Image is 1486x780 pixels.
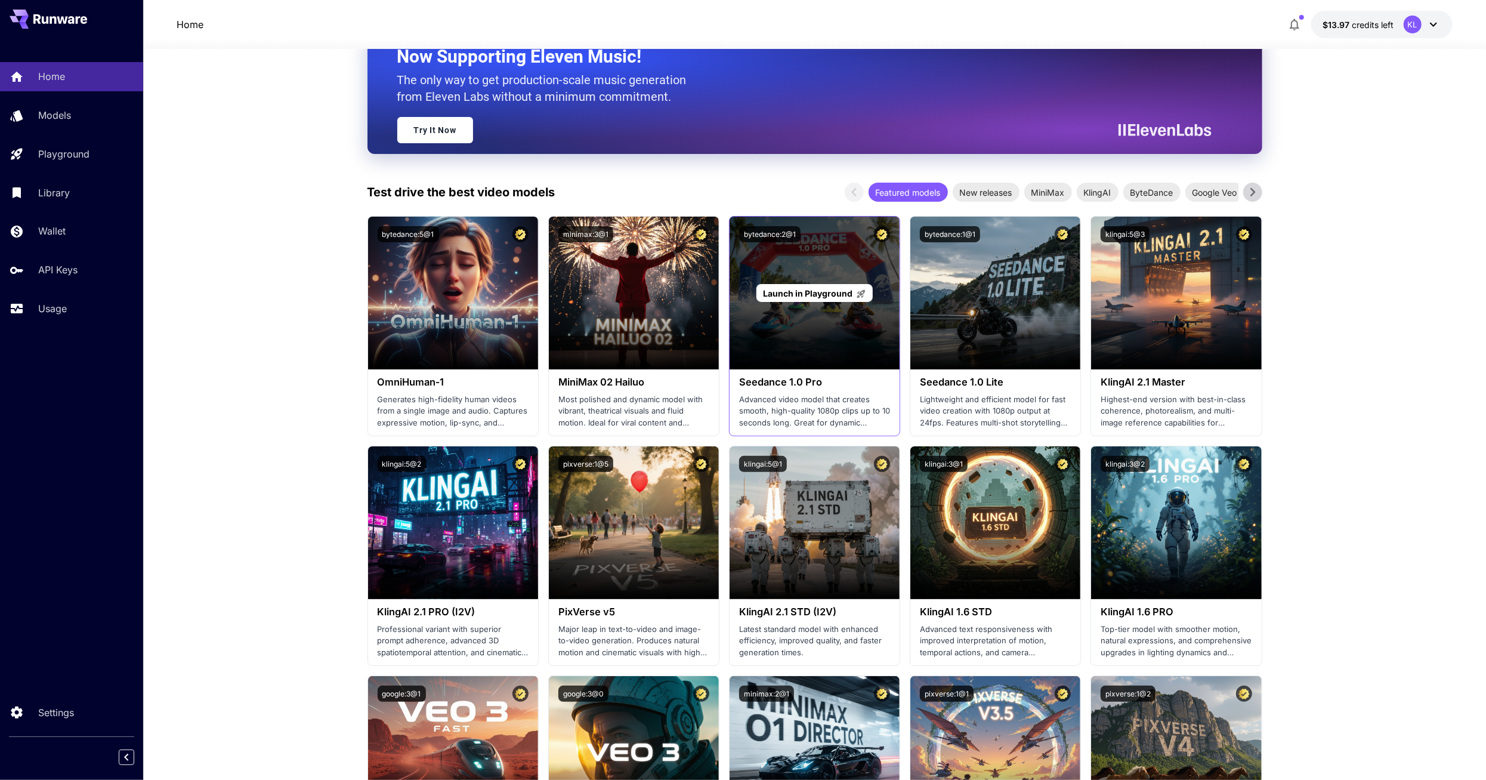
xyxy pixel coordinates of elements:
span: Google Veo [1185,186,1244,199]
img: alt [549,217,719,369]
button: klingai:5@3 [1101,226,1150,242]
button: Certified Model – Vetted for best performance and includes a commercial license. [693,456,709,472]
button: Certified Model – Vetted for best performance and includes a commercial license. [512,226,529,242]
p: Test drive the best video models [367,183,555,201]
img: alt [549,446,719,599]
h2: Now Supporting Eleven Music! [397,45,1203,68]
span: ByteDance [1123,186,1181,199]
button: klingai:3@1 [920,456,968,472]
button: $13.9664KL [1311,11,1453,38]
button: klingai:3@2 [1101,456,1150,472]
div: KlingAI [1077,183,1119,202]
h3: PixVerse v5 [558,606,709,618]
button: Certified Model – Vetted for best performance and includes a commercial license. [1236,456,1252,472]
h3: Seedance 1.0 Pro [739,377,890,388]
span: KlingAI [1077,186,1119,199]
button: Certified Model – Vetted for best performance and includes a commercial license. [1055,226,1071,242]
button: Certified Model – Vetted for best performance and includes a commercial license. [1055,686,1071,702]
button: Certified Model – Vetted for best performance and includes a commercial license. [1236,686,1252,702]
button: Certified Model – Vetted for best performance and includes a commercial license. [693,686,709,702]
h3: KlingAI 1.6 PRO [1101,606,1252,618]
button: google:3@0 [558,686,608,702]
button: Certified Model – Vetted for best performance and includes a commercial license. [874,686,890,702]
span: credits left [1352,20,1394,30]
div: Google Veo [1185,183,1244,202]
button: klingai:5@1 [739,456,787,472]
p: Library [38,186,70,200]
img: alt [730,446,900,599]
button: google:3@1 [378,686,426,702]
button: minimax:3@1 [558,226,613,242]
img: alt [910,446,1080,599]
p: Highest-end version with best-in-class coherence, photorealism, and multi-image reference capabil... [1101,394,1252,429]
button: Certified Model – Vetted for best performance and includes a commercial license. [512,456,529,472]
button: klingai:5@2 [378,456,427,472]
p: Advanced video model that creates smooth, high-quality 1080p clips up to 10 seconds long. Great f... [739,394,890,429]
button: bytedance:2@1 [739,226,801,242]
h3: KlingAI 1.6 STD [920,606,1071,618]
button: bytedance:5@1 [378,226,439,242]
img: alt [368,217,538,369]
button: Certified Model – Vetted for best performance and includes a commercial license. [1055,456,1071,472]
h3: OmniHuman‑1 [378,377,529,388]
p: Generates high-fidelity human videos from a single image and audio. Captures expressive motion, l... [378,394,529,429]
a: Try It Now [397,117,473,143]
button: pixverse:1@5 [558,456,613,472]
button: Certified Model – Vetted for best performance and includes a commercial license. [874,456,890,472]
p: Settings [38,705,74,720]
img: alt [910,217,1080,369]
button: Certified Model – Vetted for best performance and includes a commercial license. [1236,226,1252,242]
h3: KlingAI 2.1 Master [1101,377,1252,388]
span: $13.97 [1323,20,1352,30]
p: Wallet [38,224,66,238]
img: alt [368,446,538,599]
p: Professional variant with superior prompt adherence, advanced 3D spatiotemporal attention, and ci... [378,624,529,659]
img: alt [1091,217,1261,369]
p: Advanced text responsiveness with improved interpretation of motion, temporal actions, and camera... [920,624,1071,659]
img: alt [1091,446,1261,599]
div: New releases [953,183,1019,202]
p: Lightweight and efficient model for fast video creation with 1080p output at 24fps. Features mult... [920,394,1071,429]
p: Top-tier model with smoother motion, natural expressions, and comprehensive upgrades in lighting ... [1101,624,1252,659]
p: Home [38,69,65,84]
button: pixverse:1@1 [920,686,974,702]
div: Collapse sidebar [128,747,143,768]
button: Certified Model – Vetted for best performance and includes a commercial license. [512,686,529,702]
p: The only way to get production-scale music generation from Eleven Labs without a minimum commitment. [397,72,696,105]
div: ByteDance [1123,183,1181,202]
a: Home [177,17,203,32]
h3: MiniMax 02 Hailuo [558,377,709,388]
span: Launch in Playground [763,288,852,298]
button: pixverse:1@2 [1101,686,1156,702]
span: New releases [953,186,1019,199]
div: $13.9664 [1323,19,1394,31]
p: Usage [38,301,67,316]
nav: breadcrumb [177,17,203,32]
span: MiniMax [1024,186,1072,199]
button: Certified Model – Vetted for best performance and includes a commercial license. [693,226,709,242]
button: Collapse sidebar [119,750,134,765]
p: Most polished and dynamic model with vibrant, theatrical visuals and fluid motion. Ideal for vira... [558,394,709,429]
span: Featured models [869,186,948,199]
button: minimax:2@1 [739,686,794,702]
a: Launch in Playground [756,284,873,303]
p: Playground [38,147,89,161]
h3: Seedance 1.0 Lite [920,377,1071,388]
h3: KlingAI 2.1 PRO (I2V) [378,606,529,618]
button: bytedance:1@1 [920,226,980,242]
h3: KlingAI 2.1 STD (I2V) [739,606,890,618]
p: API Keys [38,263,78,277]
div: KL [1404,16,1422,33]
p: Models [38,108,71,122]
div: Featured models [869,183,948,202]
p: Major leap in text-to-video and image-to-video generation. Produces natural motion and cinematic ... [558,624,709,659]
button: Certified Model – Vetted for best performance and includes a commercial license. [874,226,890,242]
p: Latest standard model with enhanced efficiency, improved quality, and faster generation times. [739,624,890,659]
div: MiniMax [1024,183,1072,202]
